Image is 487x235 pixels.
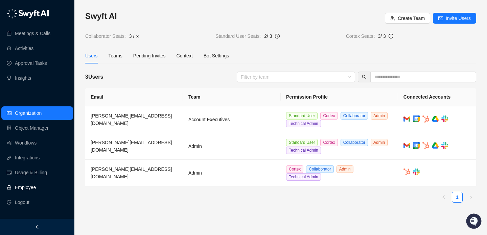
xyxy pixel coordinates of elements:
[281,88,398,106] th: Permission Profile
[438,192,449,203] li: Previous Page
[91,166,172,179] span: [PERSON_NAME][EMAIL_ADDRESS][DOMAIN_NAME]
[432,142,439,149] img: google-drive-B8kBQk6e.png
[452,192,462,202] a: 1
[286,120,321,127] span: Technical Admin
[85,52,98,59] div: Users
[15,166,47,179] a: Usage & Billing
[109,52,122,59] div: Teams
[215,32,264,40] span: Standard User Seats
[183,88,281,106] th: Team
[28,92,55,104] a: 📶Status
[286,147,321,154] span: Technical Admin
[7,95,12,101] div: 📚
[7,38,123,49] h2: How can we help?
[85,32,129,40] span: Collaborator Seats
[23,68,86,73] div: We're available if you need us!
[446,15,471,22] span: Invite Users
[413,168,420,175] img: slack-Cn3INd-T.png
[413,115,420,122] img: google-calendar-CQ10Lu9x.png
[306,165,333,173] span: Collaborator
[7,27,123,38] p: Welcome 👋
[15,42,33,55] a: Activities
[385,13,430,24] button: Create Team
[413,142,420,149] img: google-calendar-CQ10Lu9x.png
[115,63,123,71] button: Start new chat
[442,195,446,199] span: left
[398,15,425,22] span: Create Team
[286,112,318,120] span: Standard User
[177,52,193,59] div: Context
[15,151,40,164] a: Integrations
[378,33,386,39] span: 3 / 3
[432,116,439,122] img: google-drive-B8kBQk6e.png
[183,106,281,133] td: Account Executives
[7,200,11,205] span: logout
[15,27,50,40] a: Meetings & Calls
[15,56,47,70] a: Approval Tasks
[183,133,281,160] td: Admin
[275,34,280,38] span: info-circle
[264,33,272,39] span: 2 / 3
[398,88,476,106] th: Connected Accounts
[85,73,103,81] h5: 3 Users
[204,52,229,59] div: Bot Settings
[465,192,476,203] button: right
[441,142,448,149] img: slack-Cn3INd-T.png
[286,139,318,146] span: Standard User
[15,106,42,120] a: Organization
[15,71,31,85] a: Insights
[438,192,449,203] button: left
[23,61,111,68] div: Start new chat
[4,92,28,104] a: 📚Docs
[85,11,385,22] h3: Swyft AI
[389,34,393,38] span: info-circle
[48,111,82,116] a: Powered byPylon
[341,112,368,120] span: Collaborator
[341,139,368,146] span: Collaborator
[15,121,49,135] a: Object Manager
[433,13,476,24] button: Invite Users
[441,115,448,122] img: slack-Cn3INd-T.png
[15,136,37,150] a: Workflows
[346,32,378,40] span: Cortex Seats
[469,195,473,199] span: right
[85,88,183,106] th: Email
[362,75,367,79] span: search
[14,95,25,101] span: Docs
[7,8,49,19] img: logo-05li4sbe.png
[371,139,388,146] span: Admin
[390,16,395,21] span: team
[371,112,388,120] span: Admin
[133,53,166,58] span: Pending Invites
[422,142,429,149] img: hubspot-DkpyWjJb.png
[422,115,429,123] img: hubspot-DkpyWjJb.png
[403,168,410,176] img: hubspot-DkpyWjJb.png
[286,165,303,173] span: Cortex
[452,192,463,203] li: 1
[35,225,40,229] span: left
[286,173,321,181] span: Technical Admin
[438,16,443,21] span: mail
[320,139,338,146] span: Cortex
[37,95,52,101] span: Status
[67,111,82,116] span: Pylon
[320,112,338,120] span: Cortex
[403,143,410,148] img: gmail-BGivzU6t.png
[30,95,36,101] div: 📶
[337,165,353,173] span: Admin
[7,61,19,73] img: 5124521997842_fc6d7dfcefe973c2e489_88.png
[183,160,281,186] td: Admin
[91,140,172,153] span: [PERSON_NAME][EMAIL_ADDRESS][DOMAIN_NAME]
[91,113,172,126] span: [PERSON_NAME][EMAIL_ADDRESS][DOMAIN_NAME]
[15,195,29,209] span: Logout
[403,116,410,122] img: gmail-BGivzU6t.png
[7,7,20,20] img: Swyft AI
[129,32,139,40] span: 3 / ∞
[465,192,476,203] li: Next Page
[465,213,484,231] iframe: Open customer support
[15,181,36,194] a: Employee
